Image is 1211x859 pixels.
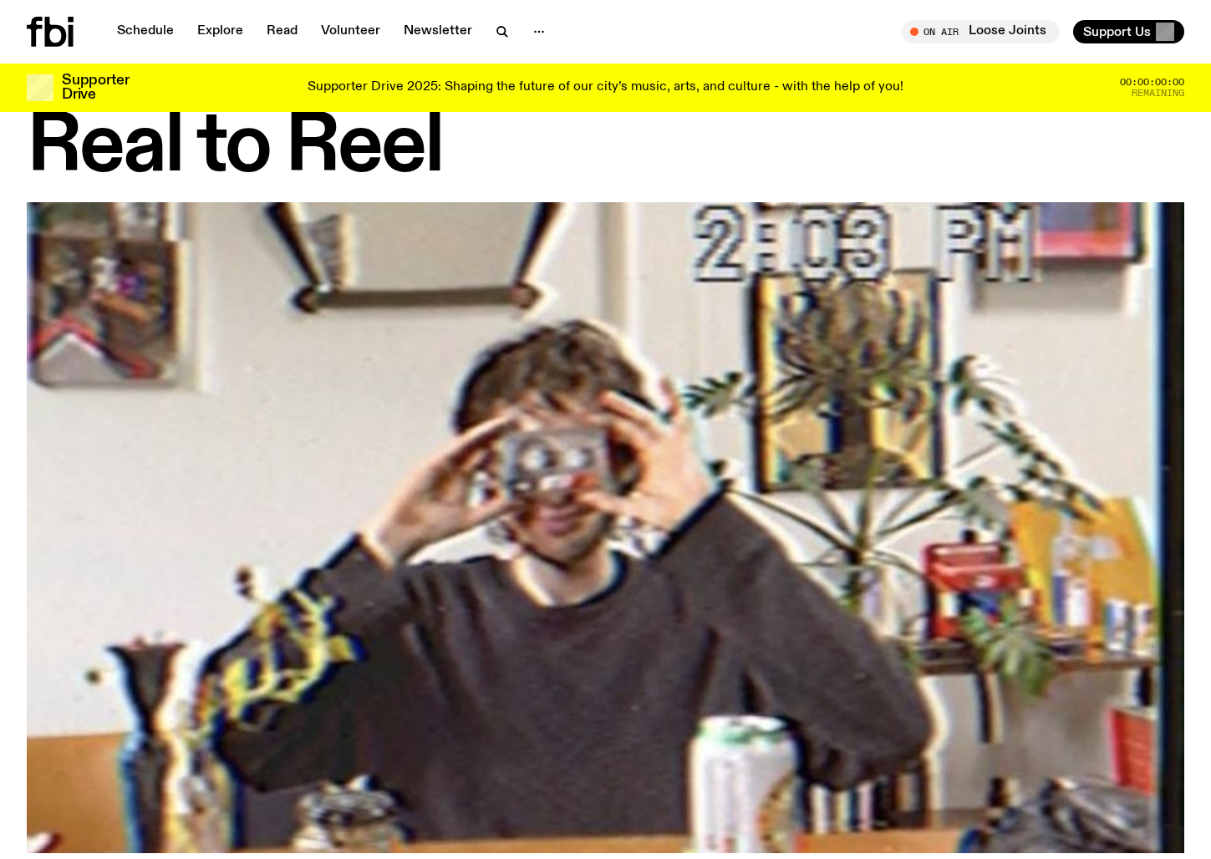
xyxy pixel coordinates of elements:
span: Support Us [1083,24,1151,39]
button: Support Us [1073,20,1184,43]
img: Jasper Craig Adams holds a vintage camera to his eye, obscuring his face. He is wearing a grey ju... [27,202,1184,853]
a: Explore [187,20,253,43]
a: Volunteer [311,20,390,43]
h3: Supporter Drive [62,74,129,102]
h1: Real to Reel [27,110,1184,186]
span: Remaining [1132,89,1184,98]
a: Schedule [107,20,184,43]
a: Newsletter [394,20,482,43]
a: Read [257,20,308,43]
span: 00:00:00:00 [1120,78,1184,87]
p: Supporter Drive 2025: Shaping the future of our city’s music, arts, and culture - with the help o... [308,80,903,95]
button: On AirLoose Joints [902,20,1060,43]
